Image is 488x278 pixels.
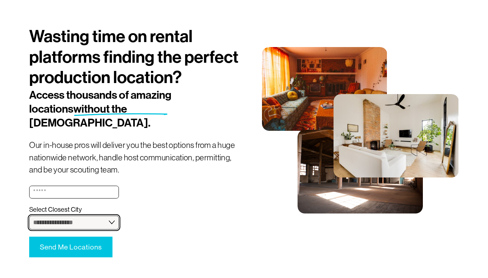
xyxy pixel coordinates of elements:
[29,237,112,257] button: Send Me LocationsSend Me Locations
[29,88,208,130] h2: Access thousands of amazing locations
[29,26,244,88] h1: Wasting time on rental platforms finding the perfect production location?
[29,216,119,230] select: Select Closest City
[29,139,244,176] p: Our in-house pros will deliver you the best options from a huge nationwide network, handle host c...
[40,243,102,251] span: Send Me Locations
[29,206,82,214] span: Select Closest City
[29,102,151,129] span: without the [DEMOGRAPHIC_DATA].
